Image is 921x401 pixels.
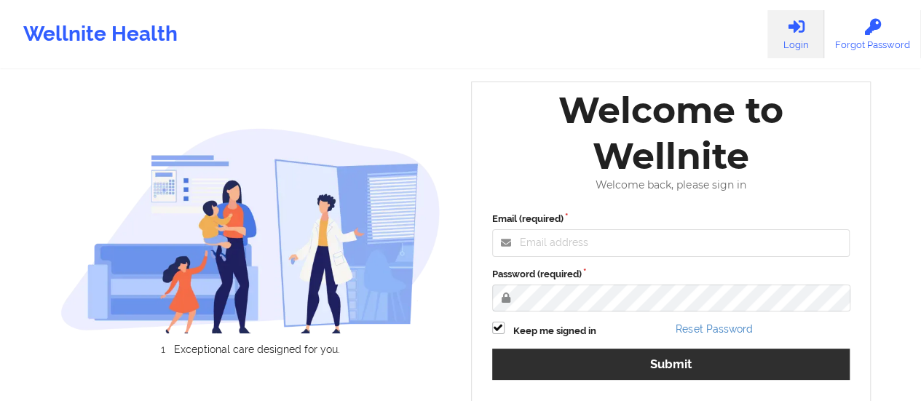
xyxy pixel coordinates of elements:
[492,229,850,257] input: Email address
[767,10,824,58] a: Login
[492,267,850,282] label: Password (required)
[492,349,850,380] button: Submit
[824,10,921,58] a: Forgot Password
[60,127,440,334] img: wellnite-auth-hero_200.c722682e.png
[513,324,596,338] label: Keep me signed in
[482,87,861,179] div: Welcome to Wellnite
[492,212,850,226] label: Email (required)
[74,344,440,355] li: Exceptional care designed for you.
[676,323,752,335] a: Reset Password
[482,179,861,191] div: Welcome back, please sign in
